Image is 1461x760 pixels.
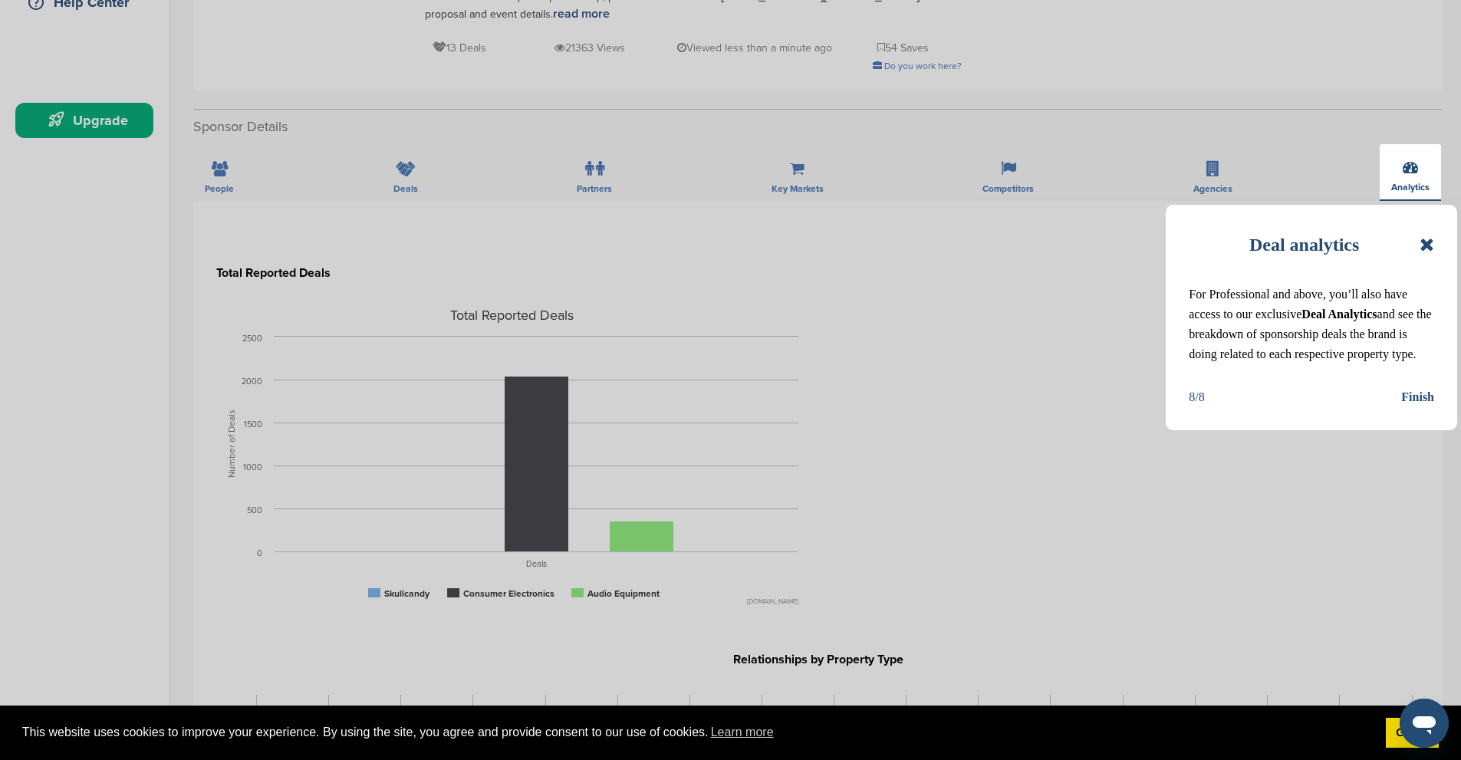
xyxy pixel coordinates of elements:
[1249,228,1359,262] h1: Deal analytics
[1301,308,1377,321] b: Deal Analytics
[22,721,1374,744] span: This website uses cookies to improve your experience. By using the site, you agree and provide co...
[1189,387,1204,407] div: 8/8
[1401,387,1434,407] button: Finish
[709,721,776,744] a: learn more about cookies
[1386,718,1439,748] a: dismiss cookie message
[1400,699,1449,748] iframe: Button to launch messaging window
[1189,285,1434,364] p: For Professional and above, you’ll also have access to our exclusive and see the breakdown of spo...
